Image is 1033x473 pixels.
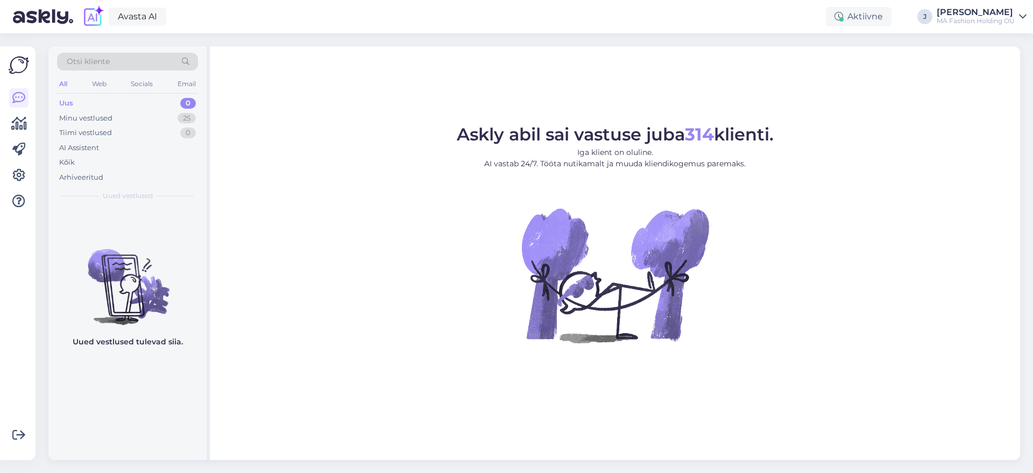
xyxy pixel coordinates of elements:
b: 314 [685,124,714,145]
a: [PERSON_NAME]MA Fashion Holding OÜ [937,8,1027,25]
div: Socials [129,77,155,91]
img: explore-ai [82,5,104,28]
div: Kõik [59,157,75,168]
div: 0 [180,98,196,109]
div: AI Assistent [59,143,99,153]
img: Askly Logo [9,55,29,75]
div: Uus [59,98,73,109]
div: Arhiveeritud [59,172,103,183]
a: Avasta AI [109,8,166,26]
div: 0 [180,128,196,138]
div: Web [90,77,109,91]
div: Minu vestlused [59,113,112,124]
div: Tiimi vestlused [59,128,112,138]
span: Otsi kliente [67,56,110,67]
span: Uued vestlused [103,191,153,201]
p: Uued vestlused tulevad siia. [73,336,183,348]
div: Aktiivne [826,7,892,26]
div: Email [175,77,198,91]
img: No Chat active [518,178,712,372]
div: [PERSON_NAME] [937,8,1015,17]
div: MA Fashion Holding OÜ [937,17,1015,25]
p: Iga klient on oluline. AI vastab 24/7. Tööta nutikamalt ja muuda kliendikogemus paremaks. [457,147,774,170]
img: No chats [48,230,207,327]
div: All [57,77,69,91]
span: Askly abil sai vastuse juba klienti. [457,124,774,145]
div: 25 [178,113,196,124]
div: J [917,9,932,24]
